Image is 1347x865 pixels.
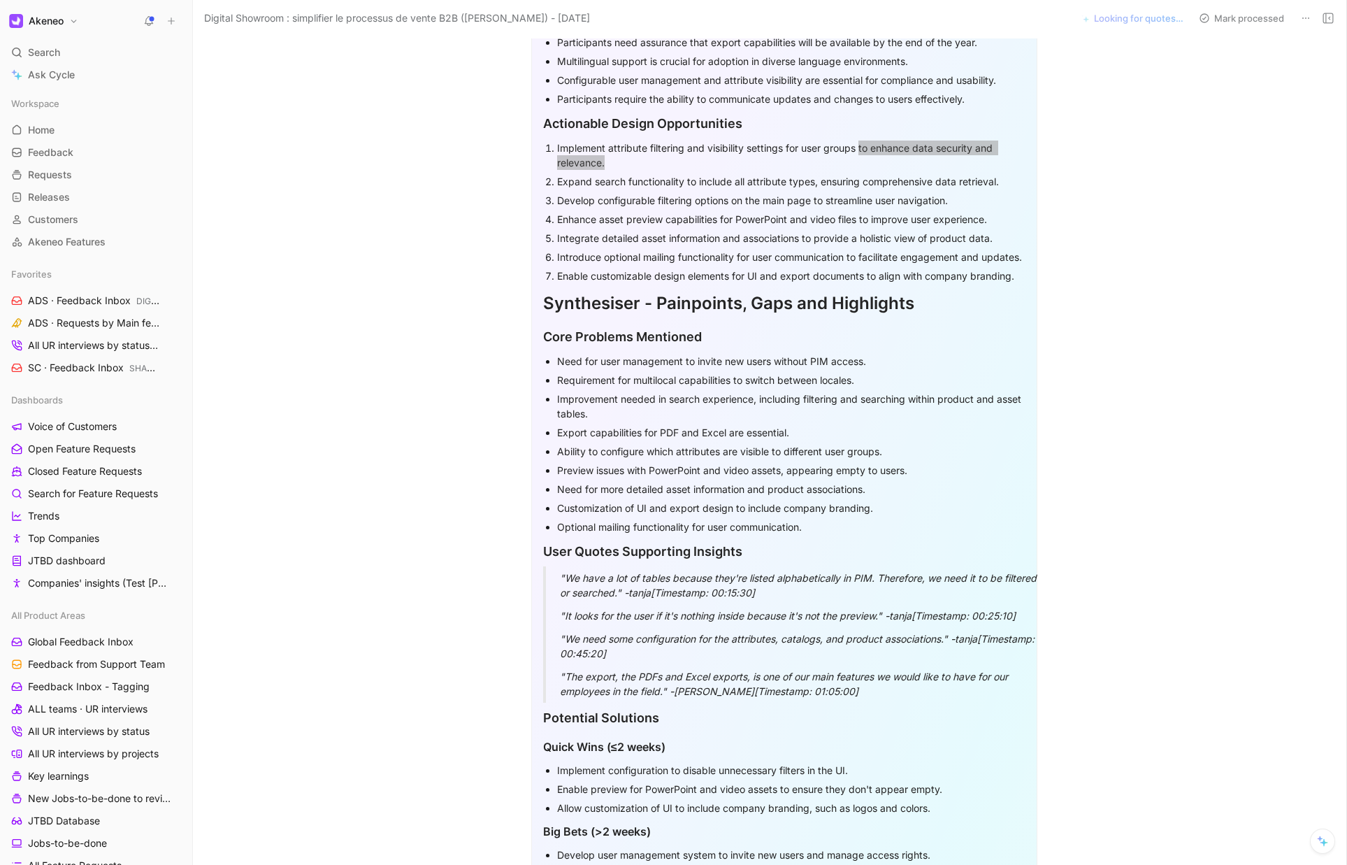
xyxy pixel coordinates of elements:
a: New Jobs-to-be-done to review ([PERSON_NAME]) [6,788,187,809]
div: Potential Solutions [543,708,1025,727]
span: SHARED CATALOGS [129,363,210,373]
div: Big Bets (>2 weeks) [543,823,1025,840]
span: Digital Showroom : simplifier le processus de vente B2B ([PERSON_NAME]) - [DATE] [204,10,590,27]
button: Mark processed [1193,8,1290,28]
div: Customization of UI and export design to include company branding. [557,501,1025,515]
a: Feedback Inbox - Tagging [6,676,187,697]
span: Releases [28,190,70,204]
span: Companies' insights (Test [PERSON_NAME]) [28,576,171,590]
div: Enable customizable design elements for UI and export documents to align with company branding. [557,269,1025,283]
div: Workspace [6,93,187,114]
a: Voice of Customers [6,416,187,437]
div: Participants need assurance that export capabilities will be available by the end of the year. [557,35,1025,50]
div: Optional mailing functionality for user communication. [557,520,1025,534]
div: Favorites [6,264,187,285]
div: "We need some configuration for the attributes, catalogs, and product associations." - [Timestamp... [560,631,1042,661]
a: SC · Feedback InboxSHARED CATALOGS [6,357,187,378]
span: Key learnings [28,769,89,783]
div: DashboardsVoice of CustomersOpen Feature RequestsClosed Feature RequestsSearch for Feature Reques... [6,389,187,594]
span: Feedback Inbox - Tagging [28,680,150,694]
a: Companies' insights (Test [PERSON_NAME]) [6,573,187,594]
a: All UR interviews by status [6,721,187,742]
a: Ask Cycle [6,64,187,85]
span: Customers [28,213,78,227]
a: All UR interviews by projects [6,743,187,764]
div: Preview issues with PowerPoint and video assets, appearing empty to users. [557,463,1025,478]
span: Ask Cycle [28,66,75,83]
a: Releases [6,187,187,208]
span: Favorites [11,267,52,281]
span: Trends [28,509,59,523]
span: SC · Feedback Inbox [28,361,159,376]
div: Multilingual support is crucial for adoption in diverse language environments. [557,54,1025,69]
div: Need for more detailed asset information and product associations. [557,482,1025,496]
button: Looking for quotes… [1074,8,1190,28]
span: Open Feature Requests [28,442,136,456]
span: Feedback from Support Team [28,657,165,671]
div: Expand search functionality to include all attribute types, ensuring comprehensive data retrieval. [557,174,1025,189]
div: "The export, the PDFs and Excel exports, is one of our main features we would like to have for ou... [560,669,1042,699]
a: All UR interviews by statusAll Product Areas [6,335,187,356]
span: JTBD dashboard [28,554,106,568]
span: All UR interviews by status [28,338,160,353]
div: Introduce optional mailing functionality for user communication to facilitate engagement and upda... [557,250,1025,264]
em: tanja [628,587,651,599]
a: Key learnings [6,766,187,787]
a: JTBD dashboard [6,550,187,571]
span: DIGITAL SHOWROOM [136,296,223,306]
div: Quick Wins (≤2 weeks) [543,738,1025,755]
div: Dashboards [6,389,187,410]
a: Global Feedback Inbox [6,631,187,652]
h1: Akeneo [29,15,64,27]
div: Synthesiser - Painpoints, Gaps and Highlights [543,291,1025,316]
span: Home [28,123,55,137]
div: Configurable user management and attribute visibility are essential for compliance and usability. [557,73,1025,87]
span: All UR interviews by projects [28,747,159,761]
a: ADS · Requests by Main feature [6,313,187,334]
a: ADS · Feedback InboxDIGITAL SHOWROOM [6,290,187,311]
div: User Quotes Supporting Insights [543,542,1025,561]
span: Top Companies [28,531,99,545]
a: JTBD Database [6,810,187,831]
span: ADS · Requests by Main feature [28,316,164,331]
div: Improvement needed in search experience, including filtering and searching within product and ass... [557,392,1025,421]
span: Global Feedback Inbox [28,635,134,649]
span: Search [28,44,60,61]
a: Search for Feature Requests [6,483,187,504]
a: Customers [6,209,187,230]
div: Actionable Design Opportunities [543,114,1025,133]
div: Core Problems Mentioned [543,327,1025,346]
div: "We have a lot of tables because they're listed alphabetically in PIM. Therefore, we need it to b... [560,571,1042,600]
div: Requirement for multilocal capabilities to switch between locales. [557,373,1025,387]
span: JTBD Database [28,814,100,828]
span: Jobs-to-be-done [28,836,107,850]
a: Requests [6,164,187,185]
a: Akeneo Features [6,231,187,252]
em: tanja [955,633,977,645]
em: [PERSON_NAME] [674,685,754,697]
div: "It looks for the user if it's nothing inside because it's not the preview." - [Timestamp: 00:25:10] [560,608,1042,623]
div: Ability to configure which attributes are visible to different user groups. [557,444,1025,459]
span: ALL teams · UR interviews [28,702,147,716]
div: Need for user management to invite new users without PIM access. [557,354,1025,369]
div: Implement configuration to disable unnecessary filters in the UI. [557,763,1025,778]
div: Participants require the ability to communicate updates and changes to users effectively. [557,92,1025,106]
a: Closed Feature Requests [6,461,187,482]
div: Integrate detailed asset information and associations to provide a holistic view of product data. [557,231,1025,245]
span: Closed Feature Requests [28,464,142,478]
span: Voice of Customers [28,420,117,434]
em: tanja [889,610,912,622]
span: All UR interviews by status [28,724,150,738]
span: Akeneo Features [28,235,106,249]
span: Search for Feature Requests [28,487,158,501]
button: AkeneoAkeneo [6,11,82,31]
a: Top Companies [6,528,187,549]
span: New Jobs-to-be-done to review ([PERSON_NAME]) [28,792,173,806]
span: Workspace [11,96,59,110]
a: Home [6,120,187,141]
div: All Product Areas [6,605,187,626]
a: ALL teams · UR interviews [6,699,187,720]
a: Trends [6,506,187,527]
span: Feedback [28,145,73,159]
div: Search [6,42,187,63]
